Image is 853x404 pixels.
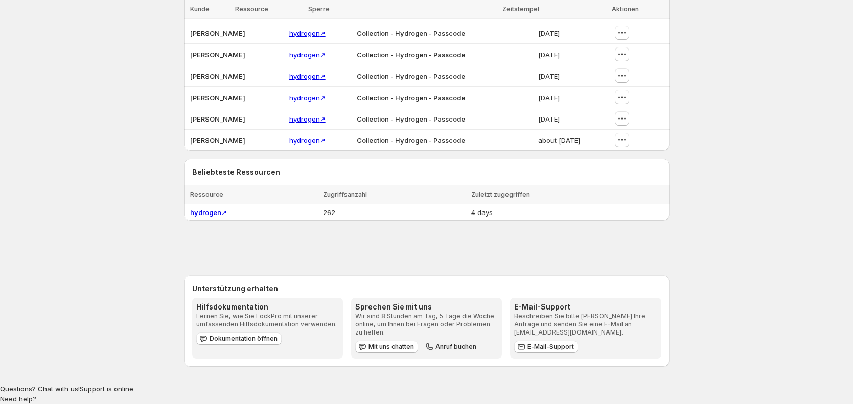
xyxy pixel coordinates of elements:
[289,93,326,102] a: hydrogen↗
[357,93,465,102] span: Collection - Hydrogen - Passcode
[210,335,278,343] span: Dokumentation öffnen
[535,22,611,44] td: [DATE]
[289,72,326,80] a: hydrogen↗
[80,385,133,393] span: Support is online
[190,93,245,102] span: [PERSON_NAME]
[289,136,326,145] a: hydrogen↗
[468,204,670,221] td: 4 days
[235,5,268,13] span: Ressource
[422,341,480,353] button: Anruf buchen
[289,29,326,37] a: hydrogen↗
[535,44,611,65] td: [DATE]
[357,72,465,80] span: Collection - Hydrogen - Passcode
[435,343,476,351] span: Anruf buchen
[190,115,245,123] span: [PERSON_NAME]
[190,191,223,198] span: Ressource
[323,191,367,198] span: Zugriffsanzahl
[514,312,657,337] p: Beschreiben Sie bitte [PERSON_NAME] Ihre Anfrage und senden Sie eine E-Mail an [EMAIL_ADDRESS][DO...
[612,5,639,13] span: Aktionen
[289,51,326,59] a: hydrogen↗
[514,341,578,353] a: E-Mail-Support
[357,29,465,37] span: Collection - Hydrogen - Passcode
[196,302,339,312] h3: Hilfsdokumentation
[355,312,498,337] p: Wir sind 8 Stunden am Tag, 5 Tage die Woche online, um Ihnen bei Fragen oder Problemen zu helfen.
[357,115,465,123] span: Collection - Hydrogen - Passcode
[190,5,210,13] span: Kunde
[502,5,539,13] span: Zeitstempel
[190,208,227,217] a: hydrogen↗
[192,283,661,294] h2: Unterstützung erhalten
[190,72,245,80] span: [PERSON_NAME]
[355,341,418,353] button: Mit uns chatten
[535,65,611,87] td: [DATE]
[190,51,245,59] span: [PERSON_NAME]
[196,332,282,345] a: Dokumentation öffnen
[320,204,468,221] td: 262
[535,130,611,151] td: about [DATE]
[535,108,611,130] td: [DATE]
[355,302,498,312] h3: Sprechen Sie mit uns
[192,167,661,177] h2: Beliebteste Ressourcen
[357,51,465,59] span: Collection - Hydrogen - Passcode
[368,343,414,351] span: Mit uns chatten
[357,136,465,145] span: Collection - Hydrogen - Passcode
[190,29,245,37] span: [PERSON_NAME]
[527,343,574,351] span: E-Mail-Support
[289,115,326,123] a: hydrogen↗
[471,191,530,198] span: Zuletzt zugegriffen
[308,5,330,13] span: Sperre
[535,87,611,108] td: [DATE]
[514,302,657,312] h3: E-Mail-Support
[196,312,339,328] p: Lernen Sie, wie Sie LockPro mit unserer umfassenden Hilfsdokumentation verwenden.
[190,136,245,145] span: [PERSON_NAME]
